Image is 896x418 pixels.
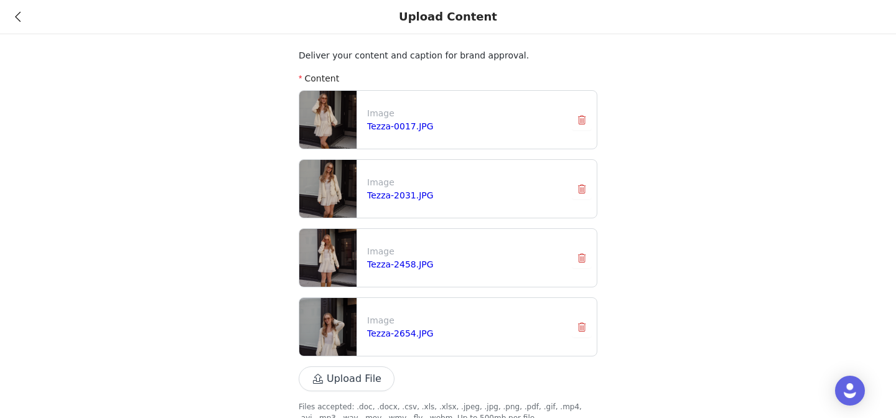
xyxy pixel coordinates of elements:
[367,121,434,131] a: Tezza-0017.JPG
[367,190,434,200] a: Tezza-2031.JPG
[367,107,562,120] p: Image
[299,229,357,287] img: file
[299,49,597,62] p: Deliver your content and caption for brand approval.
[367,259,434,269] a: Tezza-2458.JPG
[367,176,562,189] p: Image
[367,314,562,327] p: Image
[299,374,394,384] span: Upload File
[299,366,394,391] button: Upload File
[835,376,865,406] div: Open Intercom Messenger
[367,328,434,338] a: Tezza-2654.JPG
[299,298,357,356] img: file
[367,245,562,258] p: Image
[399,10,497,24] div: Upload Content
[299,73,339,83] label: Content
[299,160,357,218] img: file
[299,91,357,149] img: file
